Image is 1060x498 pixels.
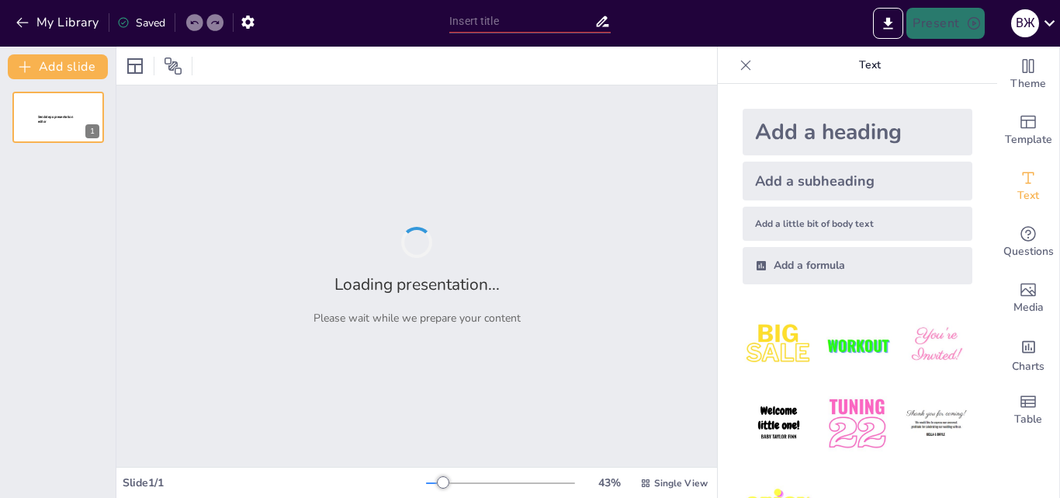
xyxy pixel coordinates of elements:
div: В Ж [1011,9,1039,37]
img: 5.jpeg [821,388,893,460]
span: Charts [1012,358,1044,375]
img: 6.jpeg [900,388,972,460]
span: Text [1017,187,1039,204]
div: Add images, graphics, shapes or video [997,270,1059,326]
button: Present [906,8,984,39]
div: 1 [85,124,99,138]
img: 1.jpeg [743,309,815,381]
span: Single View [654,477,708,489]
span: Media [1013,299,1044,316]
button: Export to PowerPoint [873,8,903,39]
div: Change the overall theme [997,47,1059,103]
div: Add a subheading [743,162,972,200]
div: Get real-time input from your audience [997,214,1059,270]
span: Sendsteps presentation editor [38,115,73,124]
img: 2.jpeg [821,309,893,381]
div: Add ready made slides [997,103,1059,158]
div: 43 % [591,475,628,490]
div: Slide 1 / 1 [123,475,426,490]
img: 4.jpeg [743,388,815,460]
input: Insert title [449,10,594,33]
div: 1 [12,92,104,143]
img: 3.jpeg [900,309,972,381]
button: My Library [12,10,106,35]
span: Template [1005,131,1052,148]
div: Add text boxes [997,158,1059,214]
button: Add slide [8,54,108,79]
div: Add a little bit of body text [743,207,972,241]
div: Add charts and graphs [997,326,1059,382]
span: Theme [1010,75,1046,92]
span: Position [164,57,182,75]
div: Add a table [997,382,1059,438]
span: Questions [1003,243,1054,260]
p: Text [758,47,982,84]
p: Please wait while we prepare your content [313,311,521,326]
div: Add a heading [743,109,972,155]
div: Layout [123,54,147,78]
h2: Loading presentation... [334,273,500,295]
div: Add a formula [743,247,972,284]
span: Table [1014,411,1042,428]
button: В Ж [1011,8,1039,39]
div: Saved [117,16,165,30]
